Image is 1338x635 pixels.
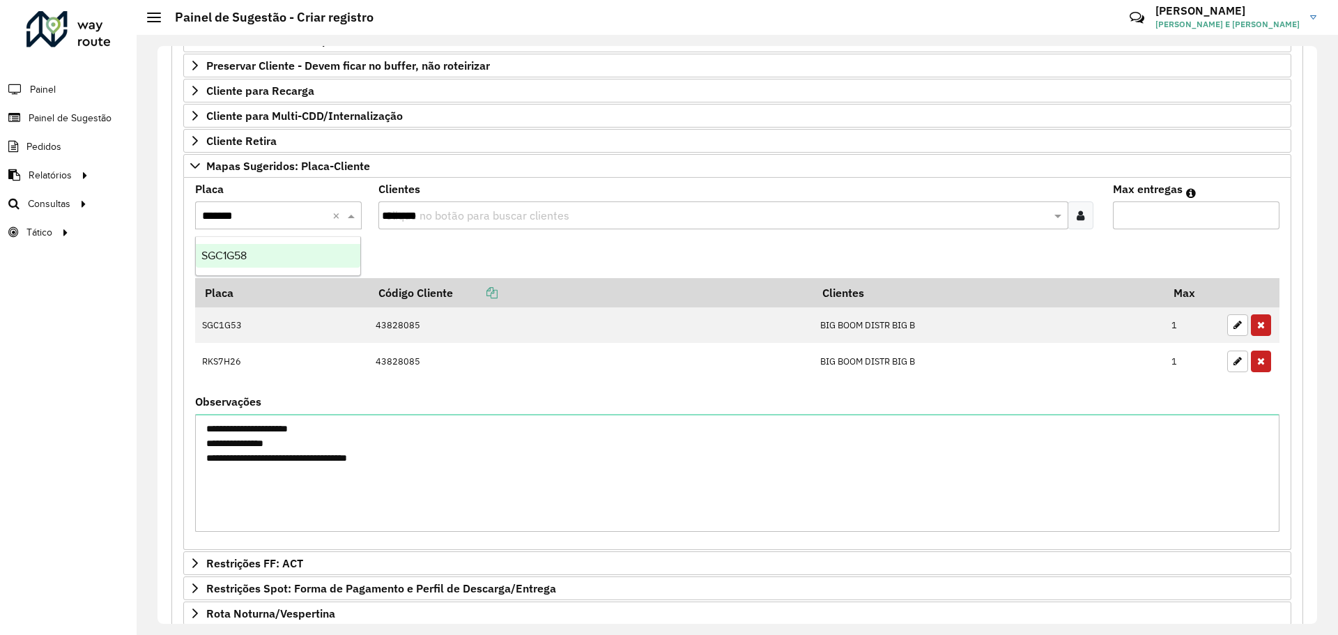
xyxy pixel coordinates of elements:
span: Priorizar Cliente - Não podem ficar no buffer [206,35,434,46]
span: Consultas [28,197,70,211]
span: [PERSON_NAME] E [PERSON_NAME] [1155,18,1300,31]
ng-dropdown-panel: Options list [195,236,361,276]
a: Preservar Cliente - Devem ficar no buffer, não roteirizar [183,54,1291,77]
td: BIG BOOM DISTR BIG B [813,343,1164,379]
a: Cliente para Recarga [183,79,1291,102]
td: 43828085 [369,307,813,344]
td: SGC1G53 [195,307,369,344]
th: Clientes [813,278,1164,307]
td: 1 [1164,343,1220,379]
span: Rota Noturna/Vespertina [206,608,335,619]
label: Clientes [378,181,420,197]
span: Cliente para Recarga [206,85,314,96]
em: Máximo de clientes que serão colocados na mesma rota com os clientes informados [1186,188,1196,199]
span: Clear all [332,207,344,224]
td: 43828085 [369,343,813,379]
span: Relatórios [29,168,72,183]
a: Mapas Sugeridos: Placa-Cliente [183,154,1291,178]
a: Rota Noturna/Vespertina [183,602,1291,625]
span: Tático [26,225,52,240]
td: 1 [1164,307,1220,344]
span: Cliente para Multi-CDD/Internalização [206,110,403,121]
th: Código Cliente [369,278,813,307]
h2: Painel de Sugestão - Criar registro [161,10,374,25]
span: Preservar Cliente - Devem ficar no buffer, não roteirizar [206,60,490,71]
label: Placa [195,181,224,197]
th: Max [1164,278,1220,307]
a: Contato Rápido [1122,3,1152,33]
th: Placa [195,278,369,307]
label: Observações [195,393,261,410]
span: Painel [30,82,56,97]
span: Cliente Retira [206,135,277,146]
span: Mapas Sugeridos: Placa-Cliente [206,160,370,171]
a: Restrições Spot: Forma de Pagamento e Perfil de Descarga/Entrega [183,576,1291,600]
label: Max entregas [1113,181,1183,197]
span: Painel de Sugestão [29,111,111,125]
span: SGC1G58 [201,250,247,261]
td: BIG BOOM DISTR BIG B [813,307,1164,344]
h3: [PERSON_NAME] [1155,4,1300,17]
a: Copiar [453,286,498,300]
div: Mapas Sugeridos: Placa-Cliente [183,178,1291,551]
a: Cliente para Multi-CDD/Internalização [183,104,1291,128]
span: Restrições Spot: Forma de Pagamento e Perfil de Descarga/Entrega [206,583,556,594]
span: Restrições FF: ACT [206,558,303,569]
a: Cliente Retira [183,129,1291,153]
span: Pedidos [26,139,61,154]
td: RKS7H26 [195,343,369,379]
a: Restrições FF: ACT [183,551,1291,575]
